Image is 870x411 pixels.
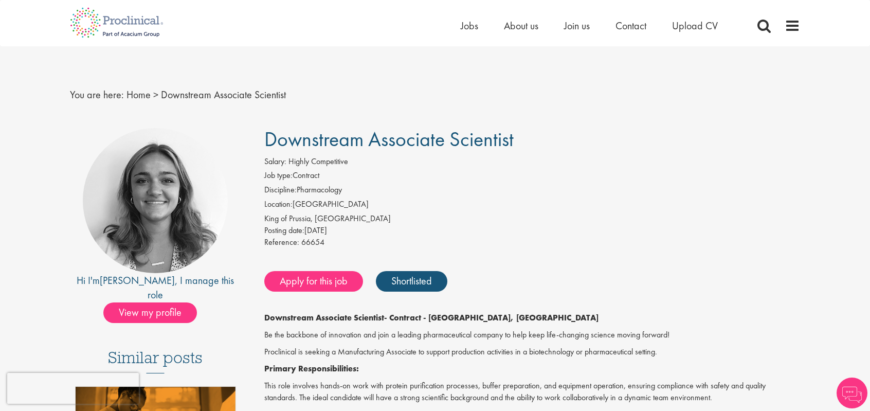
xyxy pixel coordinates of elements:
[672,19,718,32] a: Upload CV
[615,19,646,32] a: Contact
[161,88,286,101] span: Downstream Associate Scientist
[384,312,599,323] strong: - Contract - [GEOGRAPHIC_DATA], [GEOGRAPHIC_DATA]
[100,274,175,287] a: [PERSON_NAME]
[83,128,228,273] img: imeage of recruiter Jackie Cerchio
[7,373,139,404] iframe: reCAPTCHA
[264,363,359,374] strong: Primary Responsibilities:
[264,346,801,358] p: Proclinical is seeking a Manufacturing Associate to support production activities in a biotechnol...
[103,305,207,318] a: View my profile
[264,237,299,248] label: Reference:
[564,19,590,32] a: Join us
[264,199,293,210] label: Location:
[264,329,801,341] p: Be the backbone of innovation and join a leading pharmaceutical company to help keep life-changin...
[264,312,384,323] strong: Downstream Associate Scientist
[264,199,801,213] li: [GEOGRAPHIC_DATA]
[837,378,867,408] img: Chatbot
[376,271,447,292] a: Shortlisted
[264,213,801,225] div: King of Prussia, [GEOGRAPHIC_DATA]
[264,225,801,237] div: [DATE]
[461,19,478,32] a: Jobs
[264,156,286,168] label: Salary:
[264,380,801,404] p: This role involves hands-on work with protein purification processes, buffer preparation, and equ...
[108,349,203,373] h3: Similar posts
[301,237,324,247] span: 66654
[504,19,538,32] a: About us
[264,184,297,196] label: Discipline:
[264,225,304,236] span: Posting date:
[264,271,363,292] a: Apply for this job
[103,302,197,323] span: View my profile
[264,126,514,152] span: Downstream Associate Scientist
[264,170,801,184] li: Contract
[264,170,293,182] label: Job type:
[70,273,241,302] div: Hi I'm , I manage this role
[288,156,348,167] span: Highly Competitive
[70,88,124,101] span: You are here:
[126,88,151,101] a: breadcrumb link
[153,88,158,101] span: >
[264,184,801,199] li: Pharmacology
